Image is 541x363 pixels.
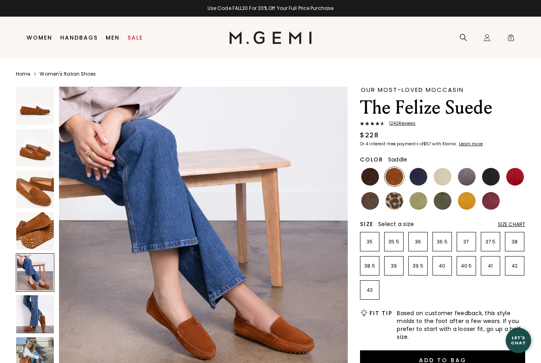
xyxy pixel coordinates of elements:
[16,171,54,208] img: The Felize Suede
[360,156,383,163] h2: Color
[498,221,525,228] div: Size Chart
[360,97,525,119] h1: The Felize Suede
[16,71,30,77] a: Home
[458,168,476,186] img: Gray
[40,71,96,77] a: Women's Italian Shoes
[506,335,531,345] div: Let's Chat
[481,263,500,269] p: 41
[506,168,524,186] img: Sunset Red
[361,168,379,186] img: Chocolate
[378,220,414,228] span: Select a size
[60,34,98,41] a: Handbags
[409,239,427,245] p: 36
[385,239,403,245] p: 35.5
[106,34,120,41] a: Men
[507,35,515,43] span: 0
[410,168,427,186] img: Midnight Blue
[385,192,403,210] img: Leopard Print
[360,239,379,245] p: 35
[433,239,451,245] p: 36.5
[361,192,379,210] img: Mushroom
[458,192,476,210] img: Sunflower
[385,121,415,126] span: 1242 Review s
[360,263,379,269] p: 38.5
[16,129,54,166] img: The Felize Suede
[432,141,458,147] klarna-placement-style-body: with Klarna
[481,239,500,245] p: 37.5
[16,212,54,250] img: The Felize Suede
[459,141,483,147] klarna-placement-style-cta: Learn more
[482,168,500,186] img: Black
[360,121,525,127] a: 1242Reviews
[27,34,52,41] a: Women
[434,192,451,210] img: Olive
[16,295,54,333] img: The Felize Suede
[385,168,403,186] img: Saddle
[409,263,427,269] p: 39.5
[423,141,431,147] klarna-placement-style-amount: $57
[457,263,476,269] p: 40.5
[385,263,403,269] p: 39
[505,263,524,269] p: 42
[370,310,392,316] h2: Fit Tip
[397,309,525,341] span: Based on customer feedback, this style molds to the foot after a few wears. If you prefer to star...
[360,287,379,293] p: 43
[360,141,423,147] klarna-placement-style-body: Or 4 interest-free payments of
[458,142,483,146] a: Learn more
[505,239,524,245] p: 38
[16,87,54,125] img: The Felize Suede
[229,31,312,44] img: M.Gemi
[361,87,525,93] div: Our Most-Loved Moccasin
[433,263,451,269] p: 40
[360,221,373,227] h2: Size
[360,131,379,140] div: $228
[128,34,143,41] a: Sale
[410,192,427,210] img: Pistachio
[482,192,500,210] img: Burgundy
[388,156,408,163] span: Saddle
[434,168,451,186] img: Latte
[457,239,476,245] p: 37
